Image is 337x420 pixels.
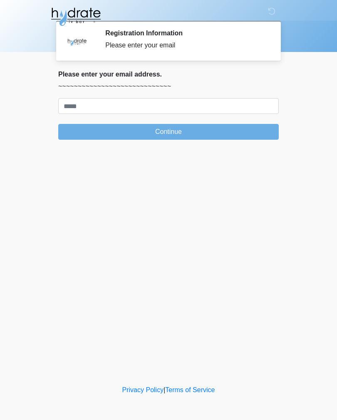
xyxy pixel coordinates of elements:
[64,29,89,54] img: Agent Avatar
[58,82,279,91] p: ~~~~~~~~~~~~~~~~~~~~~~~~~~~~~
[50,6,102,27] img: Hydrate IV Bar - Fort Collins Logo
[122,386,164,393] a: Privacy Policy
[58,70,279,78] h2: Please enter your email address.
[165,386,215,393] a: Terms of Service
[164,386,165,393] a: |
[58,124,279,140] button: Continue
[105,40,266,50] div: Please enter your email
